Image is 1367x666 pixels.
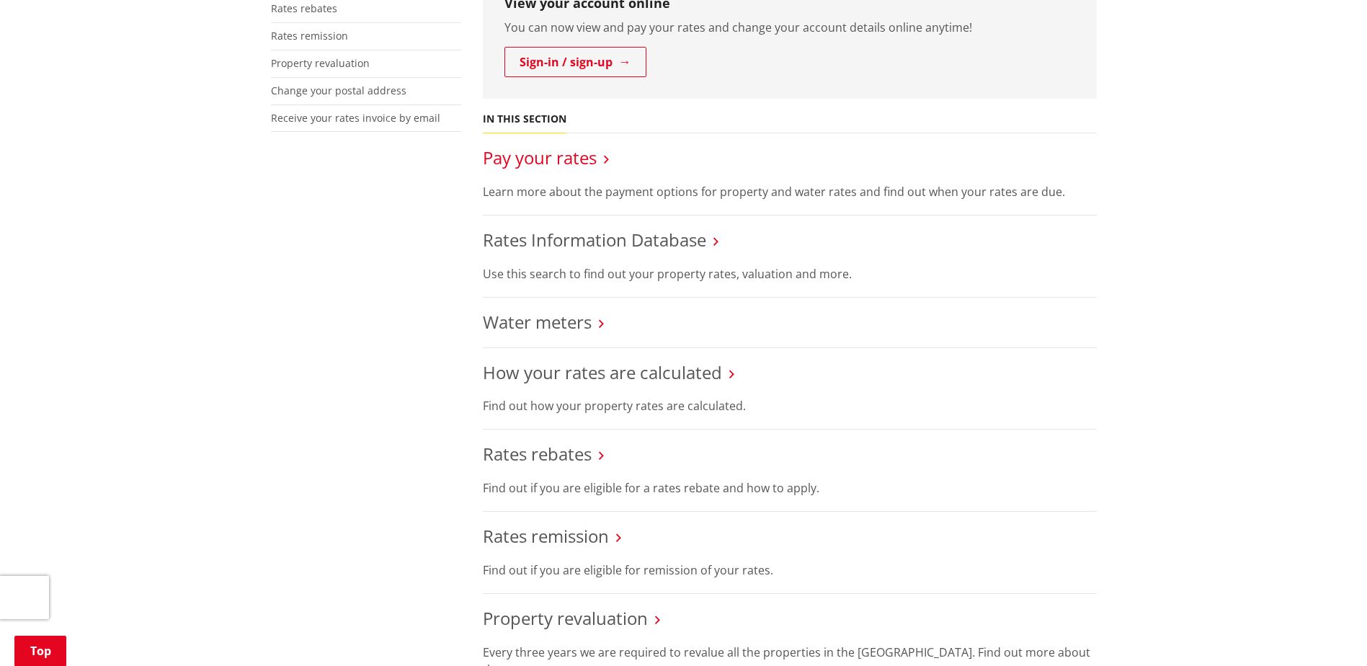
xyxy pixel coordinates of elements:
a: Change your postal address [271,84,406,97]
a: Pay your rates [483,146,597,169]
p: Learn more about the payment options for property and water rates and find out when your rates ar... [483,183,1097,200]
a: How your rates are calculated [483,360,722,384]
a: Property revaluation [483,606,648,630]
a: Rates rebates [483,442,592,466]
a: Receive your rates invoice by email [271,111,440,125]
a: Top [14,636,66,666]
a: Rates rebates [271,1,337,15]
p: You can now view and pay your rates and change your account details online anytime! [504,19,1075,36]
a: Rates Information Database [483,228,706,252]
a: Water meters [483,310,592,334]
a: Rates remission [271,29,348,43]
a: Sign-in / sign-up [504,47,646,77]
p: Find out if you are eligible for a rates rebate and how to apply. [483,479,1097,497]
p: Find out if you are eligible for remission of your rates. [483,561,1097,579]
a: Property revaluation [271,56,370,70]
a: Rates remission [483,524,609,548]
h5: In this section [483,113,566,125]
iframe: Messenger Launcher [1301,605,1353,657]
p: Use this search to find out your property rates, valuation and more. [483,265,1097,283]
p: Find out how your property rates are calculated. [483,397,1097,414]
